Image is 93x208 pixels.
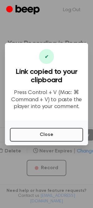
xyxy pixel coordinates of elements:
button: Close [10,128,83,142]
a: Beep [6,4,41,16]
a: Log Out [57,2,87,17]
div: ✔ [39,49,54,64]
h3: Link copied to your clipboard [10,68,83,84]
p: Press Control + V (Mac: ⌘ Command + V) to paste the player into your comment. [10,89,83,111]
